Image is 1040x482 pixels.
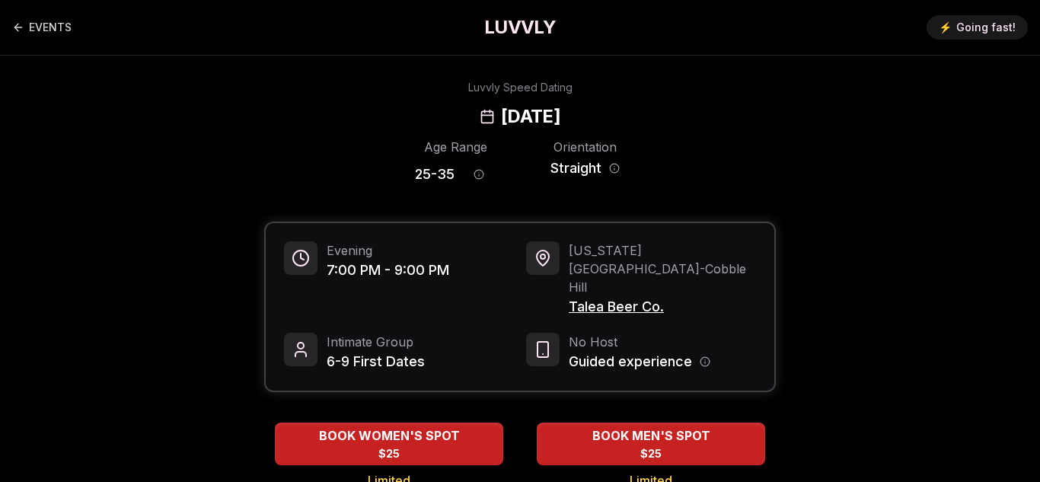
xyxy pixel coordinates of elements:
span: Evening [327,241,449,260]
button: BOOK MEN'S SPOT - Limited [537,423,765,465]
span: 25 - 35 [415,164,455,185]
div: Orientation [544,138,625,156]
span: ⚡️ [939,20,952,35]
button: BOOK WOMEN'S SPOT - Limited [275,423,503,465]
div: Luvvly Speed Dating [468,80,573,95]
span: BOOK WOMEN'S SPOT [316,426,463,445]
button: Host information [700,356,710,367]
span: Intimate Group [327,333,425,351]
span: Talea Beer Co. [569,296,756,318]
span: 7:00 PM - 9:00 PM [327,260,449,281]
h2: [DATE] [501,104,560,129]
span: BOOK MEN'S SPOT [589,426,713,445]
span: [US_STATE][GEOGRAPHIC_DATA] - Cobble Hill [569,241,756,296]
span: Guided experience [569,351,692,372]
span: No Host [569,333,710,351]
button: Age range information [462,158,496,191]
span: Straight [550,158,601,179]
a: LUVVLY [484,15,556,40]
span: 6-9 First Dates [327,351,425,372]
span: Going fast! [956,20,1016,35]
a: Back to events [12,12,72,43]
span: $25 [640,446,662,461]
span: $25 [378,446,400,461]
button: Orientation information [609,163,620,174]
div: Age Range [415,138,496,156]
